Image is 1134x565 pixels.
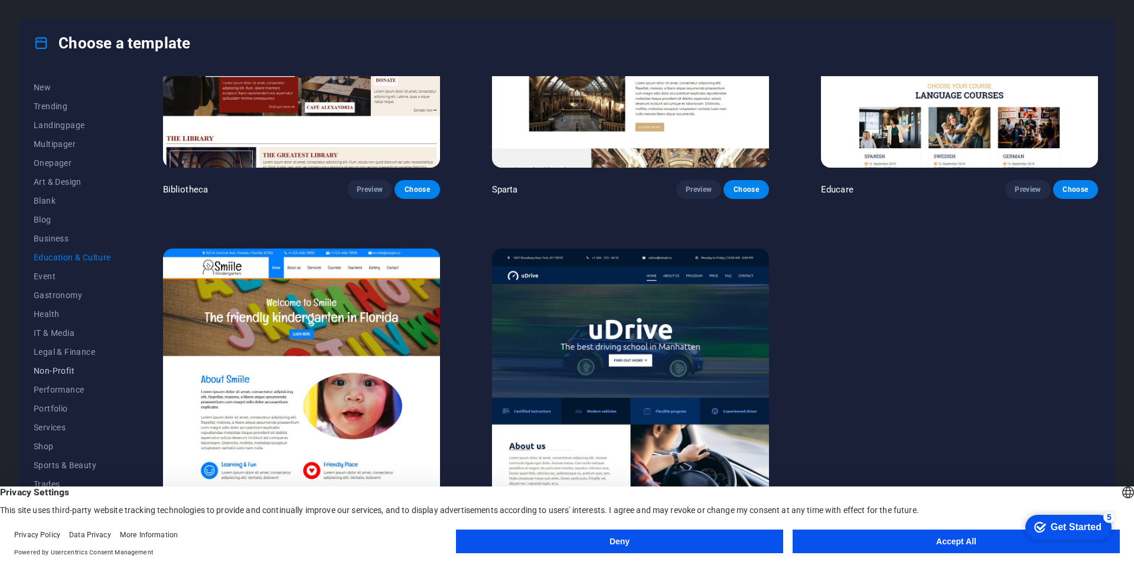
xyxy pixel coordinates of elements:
[163,184,208,195] p: Bibliotheca
[34,116,111,135] button: Landingpage
[34,158,111,168] span: Onepager
[34,380,111,399] button: Performance
[34,172,111,191] button: Art & Design
[34,366,111,375] span: Non-Profit
[347,180,392,199] button: Preview
[34,309,111,319] span: Health
[34,437,111,456] button: Shop
[34,34,190,53] h4: Choose a template
[34,442,111,451] span: Shop
[34,456,111,475] button: Sports & Beauty
[34,135,111,154] button: Multipager
[34,196,111,205] span: Blank
[34,191,111,210] button: Blank
[34,461,111,470] span: Sports & Beauty
[686,185,712,194] span: Preview
[676,180,721,199] button: Preview
[724,180,768,199] button: Choose
[34,342,111,361] button: Legal & Finance
[34,361,111,380] button: Non-Profit
[35,13,86,24] div: Get Started
[34,97,111,116] button: Trending
[34,404,111,413] span: Portfolio
[1053,180,1098,199] button: Choose
[34,324,111,342] button: IT & Media
[1063,185,1089,194] span: Choose
[34,385,111,394] span: Performance
[34,475,111,494] button: Trades
[34,253,111,262] span: Education & Culture
[163,249,440,504] img: Smiile
[821,184,853,195] p: Educare
[34,139,111,149] span: Multipager
[34,272,111,281] span: Event
[34,418,111,437] button: Services
[733,185,759,194] span: Choose
[34,328,111,338] span: IT & Media
[492,249,769,504] img: uDrive
[1015,185,1041,194] span: Preview
[395,180,439,199] button: Choose
[34,102,111,111] span: Trending
[492,184,518,195] p: Sparta
[34,229,111,248] button: Business
[1005,180,1050,199] button: Preview
[34,479,111,489] span: Trades
[357,185,383,194] span: Preview
[404,185,430,194] span: Choose
[34,290,111,300] span: Gastronomy
[34,423,111,432] span: Services
[34,399,111,418] button: Portfolio
[34,215,111,224] span: Blog
[34,305,111,324] button: Health
[34,210,111,229] button: Blog
[34,248,111,267] button: Education & Culture
[34,83,111,92] span: New
[9,6,96,31] div: Get Started 5 items remaining, 0% complete
[34,78,111,97] button: New
[34,347,111,357] span: Legal & Finance
[34,177,111,187] span: Art & Design
[34,267,111,286] button: Event
[34,286,111,305] button: Gastronomy
[87,2,99,14] div: 5
[34,154,111,172] button: Onepager
[34,234,111,243] span: Business
[34,120,111,130] span: Landingpage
